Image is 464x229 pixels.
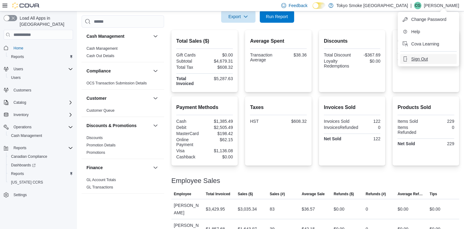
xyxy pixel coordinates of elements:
[270,205,274,213] div: 83
[9,161,38,169] a: Dashboards
[361,125,380,130] div: 0
[410,2,412,9] p: |
[6,131,75,140] button: Cash Management
[86,165,103,171] h3: Finance
[11,123,73,131] span: Operations
[1,123,75,131] button: Operations
[13,100,26,105] span: Catalog
[86,136,103,140] a: Discounts
[176,52,203,57] div: Gift Cards
[86,199,106,205] h3: Inventory
[11,99,29,106] button: Catalog
[397,125,424,135] div: Items Refunded
[11,75,21,80] span: Users
[206,154,233,159] div: $0.00
[9,161,73,169] span: Dashboards
[11,191,73,199] span: Settings
[411,16,446,22] span: Change Password
[13,125,32,130] span: Operations
[86,178,116,182] a: GL Account Totals
[13,46,23,51] span: Home
[152,33,159,40] button: Cash Management
[336,2,408,9] p: Tokyo Smoke [GEOGRAPHIC_DATA]
[86,95,106,101] h3: Customer
[6,73,75,82] button: Users
[411,56,428,62] span: Sign Out
[9,74,23,81] a: Users
[250,119,277,124] div: HST
[86,185,113,190] span: GL Transactions
[221,10,255,23] button: Export
[176,65,203,70] div: Total Tax
[11,123,34,131] button: Operations
[152,95,159,102] button: Customer
[250,104,307,111] h2: Taxes
[238,192,253,196] span: Sales ($)
[250,37,307,45] h2: Average Spent
[302,192,325,196] span: Average Sale
[86,122,136,129] h3: Discounts & Promotions
[400,14,457,24] button: Change Password
[176,137,203,147] div: Online Payment
[430,205,440,213] div: $0.00
[1,43,75,52] button: Home
[313,2,325,9] input: Dark Mode
[324,125,358,130] div: InvoicesRefunded
[174,192,191,196] span: Employee
[411,41,439,47] span: Cova Learning
[13,146,26,150] span: Reports
[13,88,31,93] span: Customers
[152,199,159,206] button: Inventory
[266,14,288,20] span: Run Report
[82,107,164,117] div: Customer
[353,136,380,141] div: 122
[206,119,233,124] div: $1,385.49
[82,45,164,62] div: Cash Management
[206,137,233,142] div: $62.15
[280,119,307,124] div: $608.32
[206,76,233,81] div: $5,287.63
[9,132,73,139] span: Cash Management
[86,185,113,189] a: GL Transactions
[86,143,116,148] span: Promotion Details
[176,59,203,64] div: Subtotal
[86,81,147,86] span: OCS Transaction Submission Details
[427,125,454,130] div: 0
[176,154,203,159] div: Cashback
[11,154,47,159] span: Canadian Compliance
[176,104,233,111] h2: Payment Methods
[82,80,164,89] div: Compliance
[11,87,34,94] a: Customers
[11,191,29,199] a: Settings
[9,170,26,177] a: Reports
[9,179,45,186] a: [US_STATE] CCRS
[250,52,277,62] div: Transaction Average
[152,164,159,171] button: Finance
[152,122,159,129] button: Discounts & Promotions
[366,192,386,196] span: Refunds (#)
[397,205,408,213] div: $0.00
[17,15,73,27] span: Load All Apps in [GEOGRAPHIC_DATA]
[11,111,73,118] span: Inventory
[86,143,116,147] a: Promotion Details
[353,119,380,124] div: 122
[86,53,114,58] span: Cash Out Details
[86,95,151,101] button: Customer
[280,52,307,57] div: $38.36
[206,59,233,64] div: $4,679.31
[397,192,424,196] span: Average Refund
[176,148,203,153] div: Visa
[397,104,454,111] h2: Products Sold
[86,81,147,85] a: OCS Transaction Submission Details
[427,141,454,146] div: 229
[9,53,73,60] span: Reports
[11,133,42,138] span: Cash Management
[206,148,233,153] div: $1,136.08
[86,199,151,205] button: Inventory
[206,192,230,196] span: Total Invoiced
[206,65,233,70] div: $608.32
[400,27,457,37] button: Help
[86,108,114,113] a: Customer Queue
